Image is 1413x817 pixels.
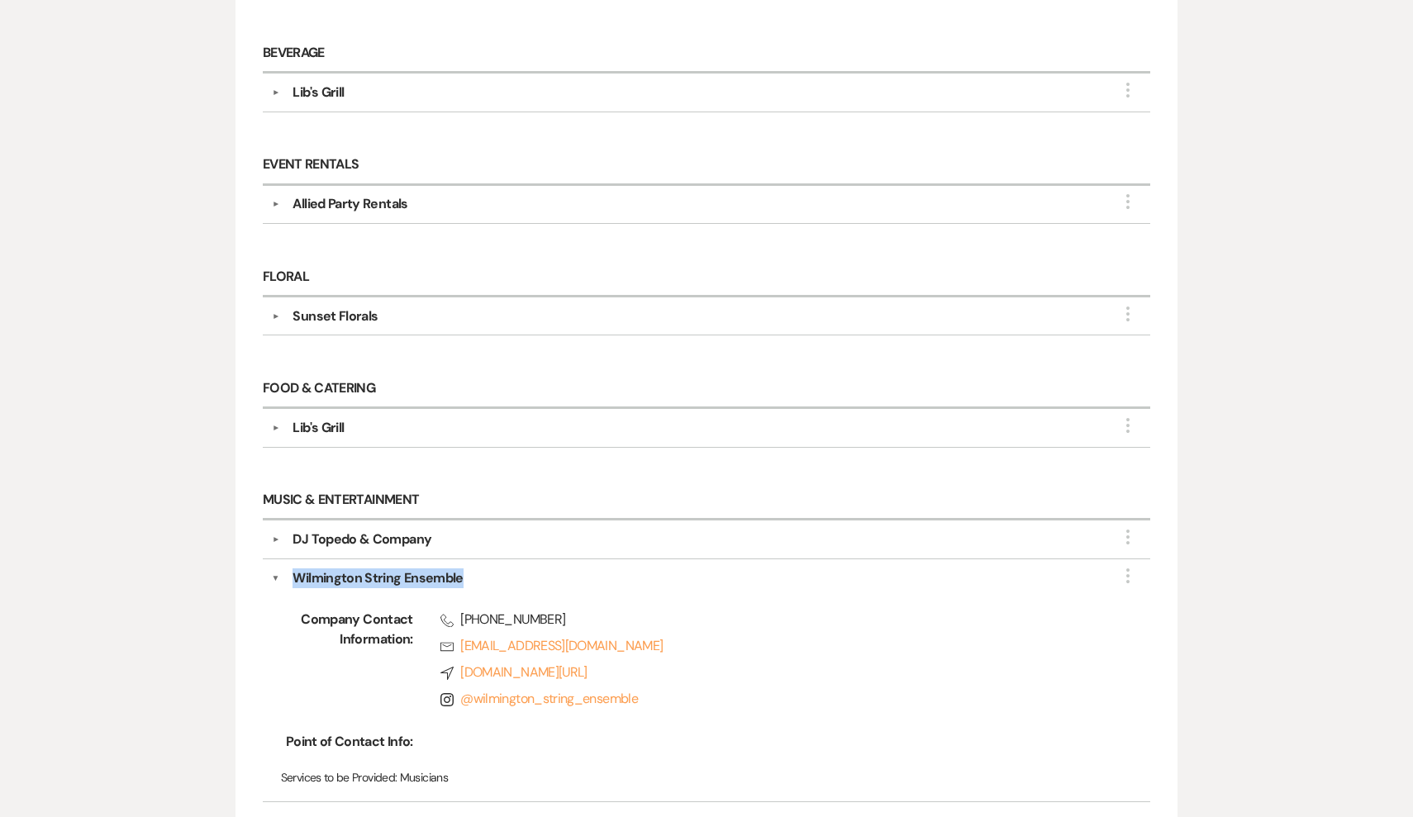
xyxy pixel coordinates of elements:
button: ▼ [265,312,285,321]
div: Wilmington String Ensemble [293,568,463,588]
span: Services to be Provided: [281,770,397,785]
button: ▼ [265,424,285,432]
div: Sunset Florals [293,306,378,326]
div: Lib's Grill [293,418,344,438]
h6: Music & Entertainment [263,482,1150,521]
a: @wilmington_string_ensemble [460,690,638,707]
h6: Event Rentals [263,147,1150,186]
a: [EMAIL_ADDRESS][DOMAIN_NAME] [440,636,1098,656]
span: Company Contact Information: [281,610,413,715]
span: [PHONE_NUMBER] [440,610,1098,629]
div: Allied Party Rentals [293,194,407,214]
h6: Floral [263,259,1150,297]
button: ▼ [265,535,285,544]
button: ▼ [265,200,285,208]
h6: Food & Catering [263,370,1150,409]
p: Musicians [281,768,1133,786]
div: Lib's Grill [293,83,344,102]
div: DJ Topedo & Company [293,530,431,549]
h6: Beverage [263,35,1150,74]
span: Point of Contact Info: [281,732,413,752]
button: ▼ [272,568,280,588]
a: [DOMAIN_NAME][URL] [440,663,1098,682]
button: ▼ [265,88,285,97]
